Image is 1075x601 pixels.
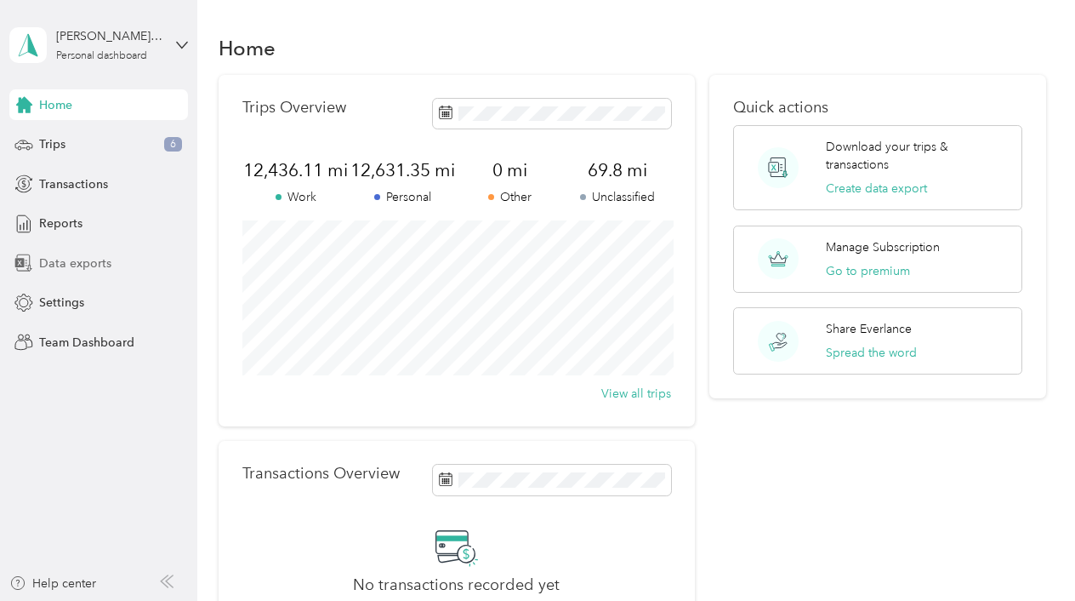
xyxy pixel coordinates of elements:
button: Spread the word [826,344,917,362]
button: Help center [9,575,96,592]
button: View all trips [601,385,671,403]
p: Other [457,188,564,206]
div: [PERSON_NAME][EMAIL_ADDRESS][PERSON_NAME][DOMAIN_NAME] [56,27,162,45]
span: Transactions [39,175,108,193]
p: Download your trips & transactions [826,138,1010,174]
span: Trips [39,135,65,153]
p: Personal [350,188,457,206]
iframe: Everlance-gr Chat Button Frame [980,506,1075,601]
span: Home [39,96,72,114]
span: 69.8 mi [564,158,671,182]
span: 12,631.35 mi [350,158,457,182]
p: Quick actions [733,99,1021,117]
div: Personal dashboard [56,51,147,61]
span: 12,436.11 mi [242,158,350,182]
h2: No transactions recorded yet [353,576,560,594]
button: Go to premium [826,262,910,280]
p: Transactions Overview [242,465,400,483]
span: 0 mi [457,158,564,182]
span: Team Dashboard [39,334,134,352]
h1: Home [219,39,276,57]
button: Create data export [826,180,927,197]
span: Reports [39,215,82,232]
p: Work [242,188,350,206]
p: Trips Overview [242,99,346,117]
span: 6 [164,137,182,152]
p: Share Everlance [826,320,912,338]
span: Data exports [39,255,111,272]
p: Unclassified [564,188,671,206]
span: Settings [39,294,84,312]
p: Manage Subscription [826,238,940,256]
